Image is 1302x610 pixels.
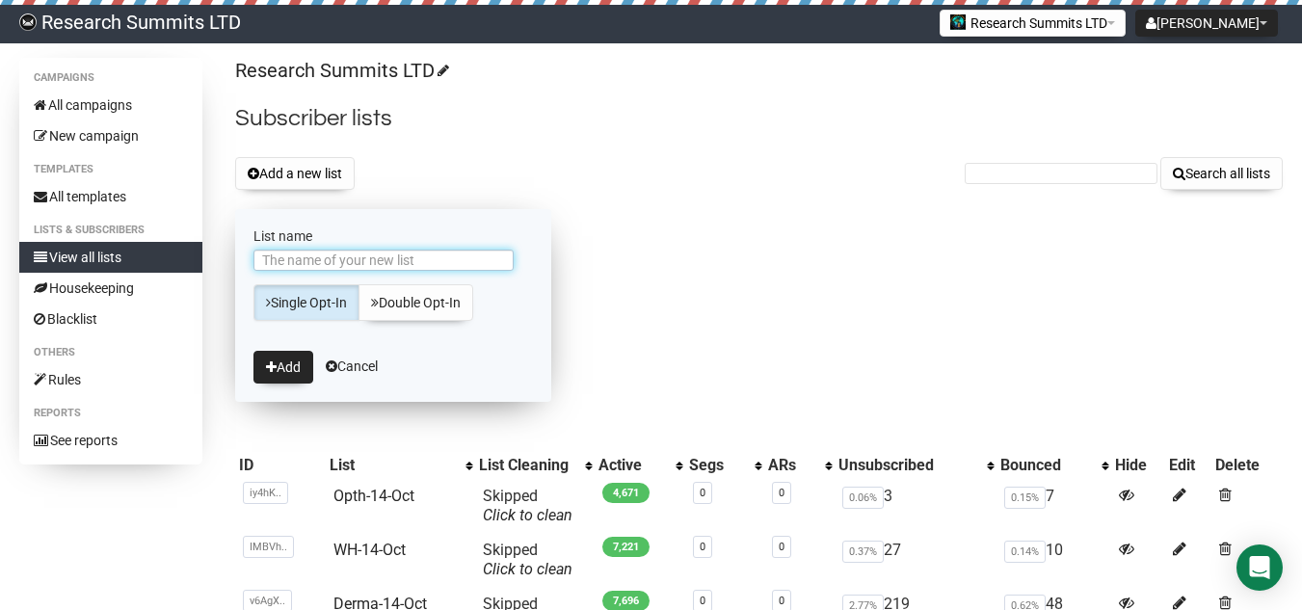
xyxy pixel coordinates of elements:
a: New campaign [19,120,202,151]
div: List [330,456,456,475]
td: 3 [835,479,996,533]
td: 10 [996,533,1111,587]
td: 7 [996,479,1111,533]
div: List Cleaning [479,456,575,475]
div: Bounced [1000,456,1092,475]
a: All templates [19,181,202,212]
div: Open Intercom Messenger [1236,544,1283,591]
a: Click to clean [483,506,572,524]
a: 0 [700,595,705,607]
th: Unsubscribed: No sort applied, activate to apply an ascending sort [835,452,996,479]
span: IMBVh.. [243,536,294,558]
th: ARs: No sort applied, activate to apply an ascending sort [764,452,834,479]
h2: Subscriber lists [235,101,1283,136]
span: Skipped [483,541,572,578]
th: Delete: No sort applied, sorting is disabled [1211,452,1283,479]
a: All campaigns [19,90,202,120]
span: 4,671 [602,483,650,503]
th: Bounced: No sort applied, activate to apply an ascending sort [996,452,1111,479]
div: Active [598,456,666,475]
button: Add a new list [235,157,355,190]
th: ID: No sort applied, sorting is disabled [235,452,326,479]
a: Cancel [326,358,378,374]
span: iy4hK.. [243,482,288,504]
li: Lists & subscribers [19,219,202,242]
a: 0 [700,487,705,499]
a: Housekeeping [19,273,202,304]
a: 0 [779,487,784,499]
a: 0 [779,541,784,553]
th: Edit: No sort applied, sorting is disabled [1165,452,1211,479]
a: Blacklist [19,304,202,334]
span: 7,221 [602,537,650,557]
th: Active: No sort applied, activate to apply an ascending sort [595,452,685,479]
button: Research Summits LTD [940,10,1126,37]
a: Opth-14-Oct [333,487,414,505]
button: [PERSON_NAME] [1135,10,1278,37]
a: Double Opt-In [359,284,473,321]
a: 0 [700,541,705,553]
th: List Cleaning: No sort applied, activate to apply an ascending sort [475,452,595,479]
a: Click to clean [483,560,572,578]
label: List name [253,227,533,245]
img: 2.jpg [950,14,966,30]
div: ID [239,456,322,475]
span: 0.14% [1004,541,1046,563]
li: Others [19,341,202,364]
div: Segs [689,456,745,475]
div: ARs [768,456,814,475]
a: See reports [19,425,202,456]
button: Search all lists [1160,157,1283,190]
span: Skipped [483,487,572,524]
div: Delete [1215,456,1279,475]
th: Hide: No sort applied, sorting is disabled [1111,452,1165,479]
th: Segs: No sort applied, activate to apply an ascending sort [685,452,764,479]
div: Hide [1115,456,1161,475]
a: Research Summits LTD [235,59,446,82]
span: 0.15% [1004,487,1046,509]
th: List: No sort applied, activate to apply an ascending sort [326,452,475,479]
a: View all lists [19,242,202,273]
span: 0.37% [842,541,884,563]
span: 0.06% [842,487,884,509]
img: bccbfd5974049ef095ce3c15df0eef5a [19,13,37,31]
input: The name of your new list [253,250,514,271]
a: Rules [19,364,202,395]
div: Edit [1169,456,1208,475]
li: Templates [19,158,202,181]
a: WH-14-Oct [333,541,406,559]
li: Reports [19,402,202,425]
button: Add [253,351,313,384]
div: Unsubscribed [838,456,977,475]
a: 0 [779,595,784,607]
a: Single Opt-In [253,284,359,321]
li: Campaigns [19,66,202,90]
td: 27 [835,533,996,587]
